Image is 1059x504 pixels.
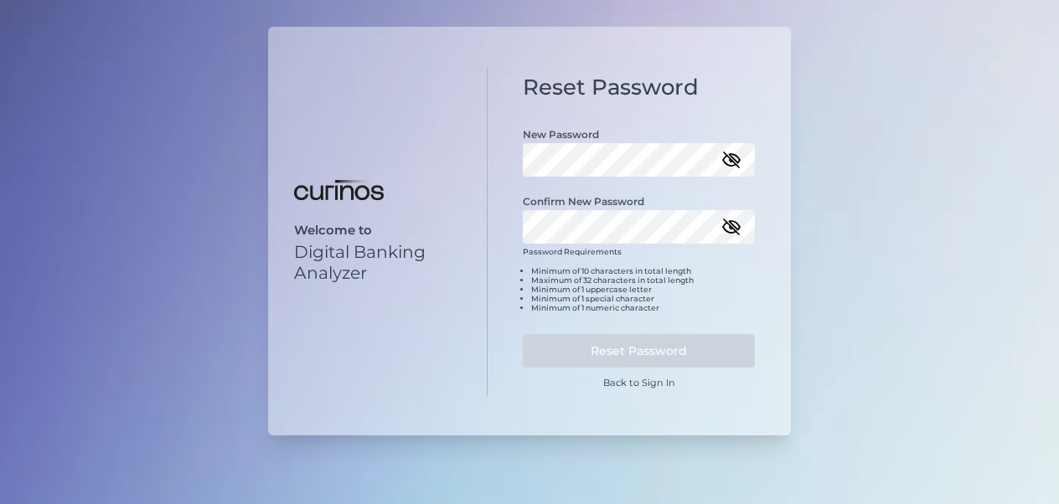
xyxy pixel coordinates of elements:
[294,180,384,200] img: Digital Banking Analyzer
[531,266,755,275] li: Minimum of 10 characters in total length
[523,247,755,326] div: Password Requirements
[531,275,755,285] li: Maximum of 32 characters in total length
[531,285,755,294] li: Minimum of 1 uppercase letter
[531,294,755,303] li: Minimum of 1 special character
[523,195,644,208] label: Confirm New Password
[294,241,472,283] p: Digital Banking Analyzer
[523,75,755,100] h1: Reset Password
[523,128,599,141] label: New Password
[294,223,472,238] p: Welcome to
[603,377,675,388] a: Back to Sign In
[531,303,755,312] li: Minimum of 1 numeric character
[523,334,755,368] button: Reset Password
